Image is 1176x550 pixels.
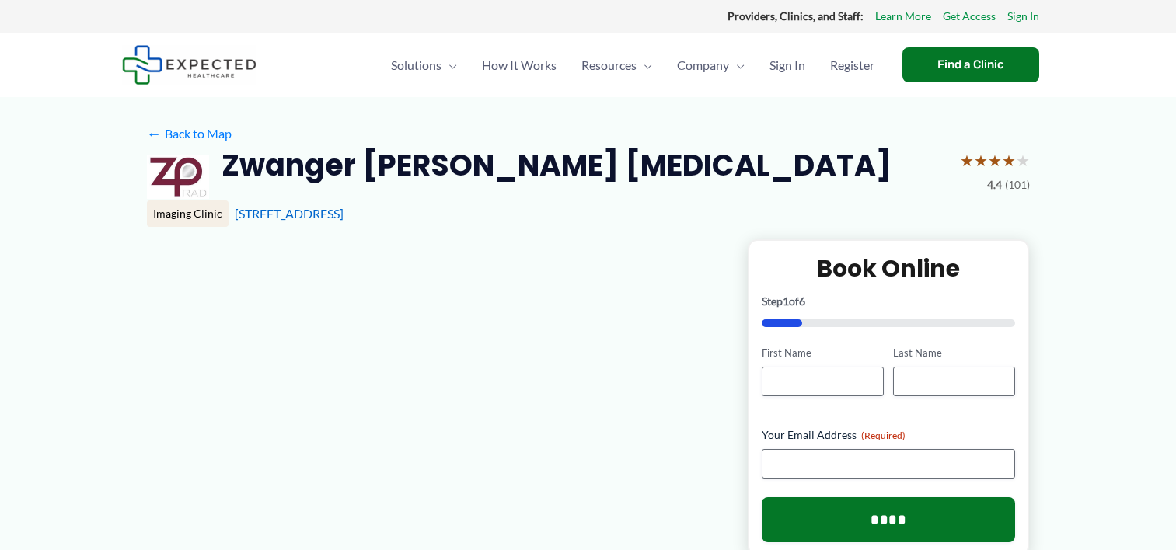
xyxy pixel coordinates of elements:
[861,430,906,441] span: (Required)
[222,146,892,184] h2: Zwanger [PERSON_NAME] [MEDICAL_DATA]
[902,47,1039,82] a: Find a Clinic
[762,296,1016,307] p: Step of
[728,9,864,23] strong: Providers, Clinics, and Staff:
[379,38,469,92] a: SolutionsMenu Toggle
[974,146,988,175] span: ★
[830,38,874,92] span: Register
[1005,175,1030,195] span: (101)
[960,146,974,175] span: ★
[943,6,996,26] a: Get Access
[729,38,745,92] span: Menu Toggle
[762,427,1016,443] label: Your Email Address
[637,38,652,92] span: Menu Toggle
[391,38,441,92] span: Solutions
[762,253,1016,284] h2: Book Online
[235,206,344,221] a: [STREET_ADDRESS]
[665,38,757,92] a: CompanyMenu Toggle
[581,38,637,92] span: Resources
[569,38,665,92] a: ResourcesMenu Toggle
[799,294,805,308] span: 6
[441,38,457,92] span: Menu Toggle
[757,38,818,92] a: Sign In
[147,122,232,145] a: ←Back to Map
[762,346,884,360] label: First Name
[1007,6,1039,26] a: Sign In
[988,146,1002,175] span: ★
[1002,146,1016,175] span: ★
[875,6,931,26] a: Learn More
[469,38,569,92] a: How It Works
[783,294,789,308] span: 1
[147,126,162,141] span: ←
[379,38,887,92] nav: Primary Site Navigation
[893,346,1015,360] label: Last Name
[769,38,805,92] span: Sign In
[818,38,887,92] a: Register
[677,38,729,92] span: Company
[147,200,229,227] div: Imaging Clinic
[122,45,256,85] img: Expected Healthcare Logo - side, dark font, small
[1016,146,1030,175] span: ★
[482,38,557,92] span: How It Works
[987,175,1002,195] span: 4.4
